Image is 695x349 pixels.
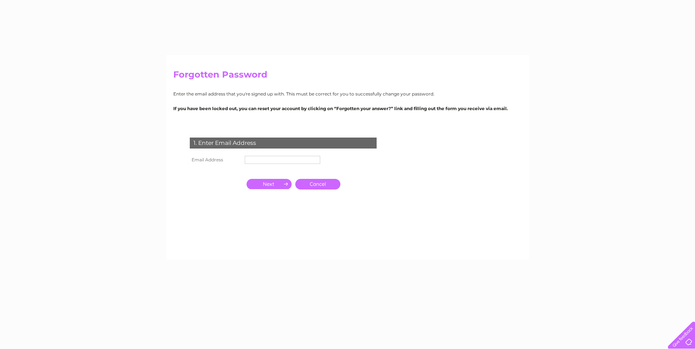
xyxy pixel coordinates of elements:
[173,105,522,112] p: If you have been locked out, you can reset your account by clicking on “Forgotten your answer?” l...
[295,179,340,189] a: Cancel
[188,154,243,166] th: Email Address
[173,70,522,83] h2: Forgotten Password
[190,138,377,149] div: 1. Enter Email Address
[173,90,522,97] p: Enter the email address that you're signed up with. This must be correct for you to successfully ...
